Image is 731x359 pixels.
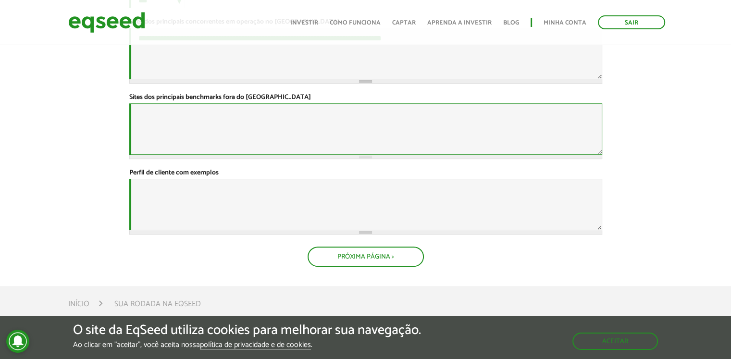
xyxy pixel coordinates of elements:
[598,15,665,29] a: Sair
[290,20,318,26] a: Investir
[544,20,586,26] a: Minha conta
[572,333,658,350] button: Aceitar
[68,300,89,308] a: Início
[330,20,381,26] a: Como funciona
[129,94,311,101] label: Sites dos principais benchmarks fora do [GEOGRAPHIC_DATA]
[73,340,421,349] p: Ao clicar em "aceitar", você aceita nossa .
[503,20,519,26] a: Blog
[308,247,424,267] button: Próxima Página >
[129,170,219,176] label: Perfil de cliente com exemplos
[68,10,145,35] img: EqSeed
[427,20,492,26] a: Aprenda a investir
[73,323,421,338] h5: O site da EqSeed utiliza cookies para melhorar sua navegação.
[392,20,416,26] a: Captar
[114,297,201,310] li: Sua rodada na EqSeed
[200,341,311,349] a: política de privacidade e de cookies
